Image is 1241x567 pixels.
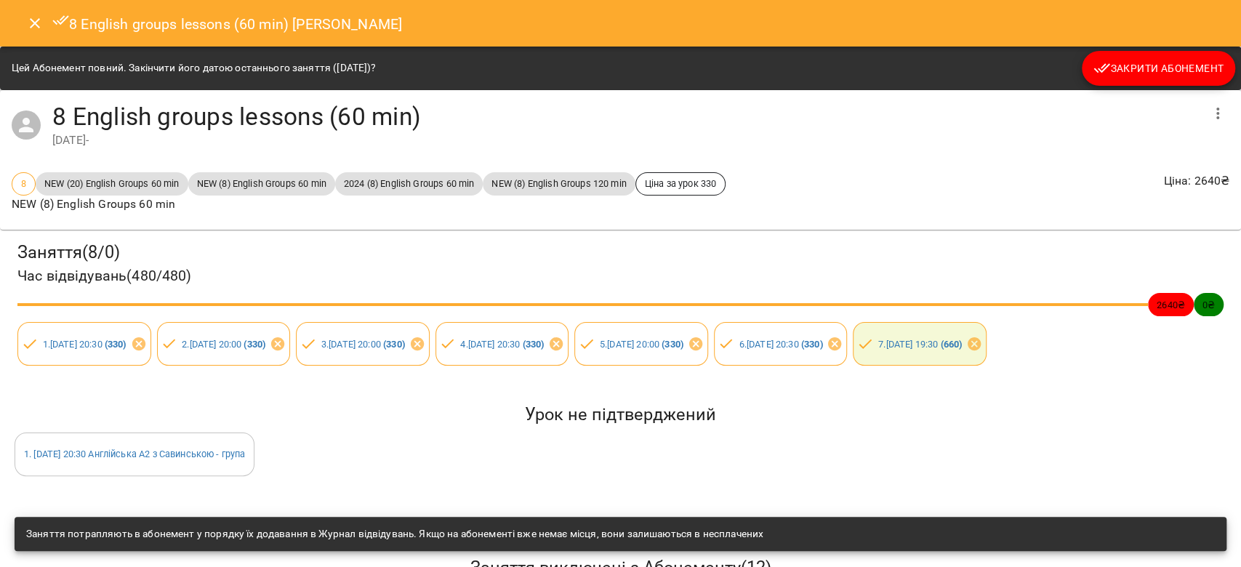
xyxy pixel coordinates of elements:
span: NEW (20) English Groups 60 min [36,177,188,190]
h4: 8 English groups lessons (60 min) [52,102,1200,132]
div: Цей Абонемент повний. Закінчити його датою останнього заняття ([DATE])? [12,55,376,81]
span: Ціна за урок 330 [636,177,725,190]
span: 0 ₴ [1194,298,1224,312]
div: 5.[DATE] 20:00 (330) [574,322,708,366]
b: ( 330 ) [523,339,545,350]
h6: 8 English groups lessons (60 min) [PERSON_NAME] [52,12,403,36]
div: 3.[DATE] 20:00 (330) [296,322,430,366]
button: Close [17,6,52,41]
span: Закрити Абонемент [1093,60,1224,77]
div: 7.[DATE] 19:30 (660) [853,322,987,366]
a: 1. [DATE] 20:30 Англійська А2 з Савинською - група [24,449,245,459]
b: ( 330 ) [105,339,126,350]
button: Закрити Абонемент [1082,51,1235,86]
a: 2.[DATE] 20:00 (330) [182,339,265,350]
div: [DATE] - [52,132,1200,149]
h3: Заняття ( 8 / 0 ) [17,241,1224,264]
p: NEW (8) English Groups 60 min [12,196,726,213]
div: 4.[DATE] 20:30 (330) [435,322,569,366]
a: 6.[DATE] 20:30 (330) [739,339,822,350]
div: 6.[DATE] 20:30 (330) [714,322,848,366]
b: ( 330 ) [662,339,683,350]
div: 2.[DATE] 20:00 (330) [157,322,291,366]
a: 5.[DATE] 20:00 (330) [600,339,683,350]
span: NEW (8) English Groups 60 min [188,177,335,190]
h5: Урок не підтверджений [15,403,1226,426]
b: ( 660 ) [940,339,962,350]
span: 8 [12,177,35,190]
span: NEW (8) English Groups 120 min [483,177,635,190]
a: 4.[DATE] 20:30 (330) [460,339,544,350]
b: ( 330 ) [801,339,823,350]
b: ( 330 ) [383,339,405,350]
b: ( 330 ) [244,339,265,350]
a: 7.[DATE] 19:30 (660) [878,339,962,350]
div: 1.[DATE] 20:30 (330) [17,322,151,366]
h4: Час відвідувань ( 480 / 480 ) [17,265,1224,287]
a: 1.[DATE] 20:30 (330) [43,339,126,350]
div: Заняття потрапляють в абонемент у порядку їх додавання в Журнал відвідувань. Якщо на абонементі в... [26,521,763,547]
span: 2640 ₴ [1148,298,1194,312]
span: 2024 (8) English Groups 60 min [335,177,483,190]
p: Ціна : 2640 ₴ [1163,172,1229,190]
a: 3.[DATE] 20:00 (330) [321,339,405,350]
